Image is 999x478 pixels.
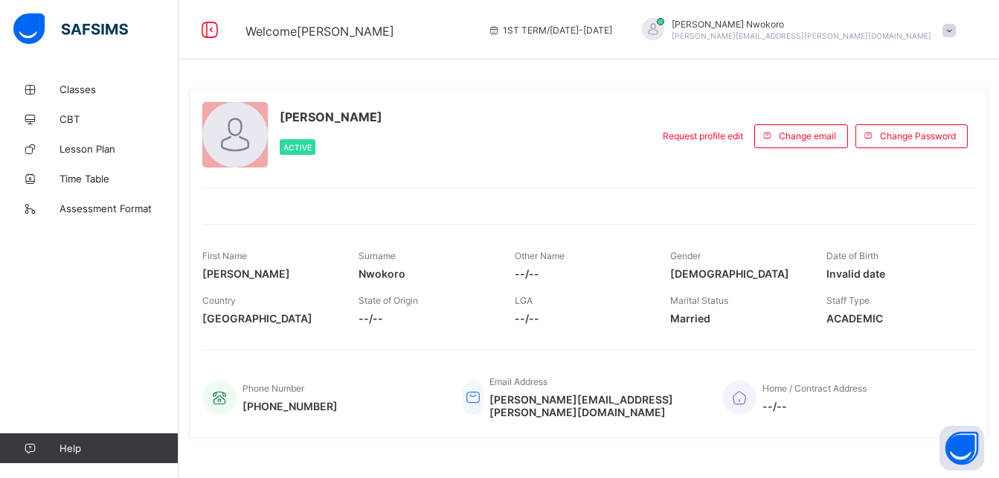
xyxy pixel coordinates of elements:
[488,25,612,36] span: session/term information
[672,31,931,40] span: [PERSON_NAME][EMAIL_ADDRESS][PERSON_NAME][DOMAIN_NAME]
[663,130,743,141] span: Request profile edit
[826,250,878,261] span: Date of Birth
[826,295,870,306] span: Staff Type
[515,312,649,325] span: --/--
[60,173,179,185] span: Time Table
[515,267,649,280] span: --/--
[202,295,236,306] span: Country
[939,426,984,471] button: Open asap
[670,295,728,306] span: Marital Status
[245,24,394,39] span: Welcome [PERSON_NAME]
[359,267,492,280] span: Nwokoro
[280,109,382,124] span: [PERSON_NAME]
[60,113,179,125] span: CBT
[242,383,304,394] span: Phone Number
[202,312,336,325] span: [GEOGRAPHIC_DATA]
[489,376,547,387] span: Email Address
[359,312,492,325] span: --/--
[670,312,804,325] span: Married
[60,83,179,95] span: Classes
[60,143,179,155] span: Lesson Plan
[242,400,338,412] span: [PHONE_NUMBER]
[670,250,701,261] span: Gender
[515,250,565,261] span: Other Name
[202,267,336,280] span: [PERSON_NAME]
[60,203,179,214] span: Assessment Format
[672,19,931,30] span: [PERSON_NAME] Nwokoro
[826,267,960,280] span: Invalid date
[670,267,804,280] span: [DEMOGRAPHIC_DATA]
[359,250,396,261] span: Surname
[283,143,312,152] span: Active
[359,295,418,306] span: State of Origin
[627,18,963,42] div: IfeomaNwokoro
[762,400,867,412] span: --/--
[202,250,247,261] span: First Name
[779,130,836,141] span: Change email
[515,295,533,306] span: LGA
[880,130,956,141] span: Change Password
[60,442,178,454] span: Help
[826,312,960,325] span: ACADEMIC
[762,383,867,394] span: Home / Contract Address
[13,13,128,45] img: safsims
[489,393,701,418] span: [PERSON_NAME][EMAIL_ADDRESS][PERSON_NAME][DOMAIN_NAME]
